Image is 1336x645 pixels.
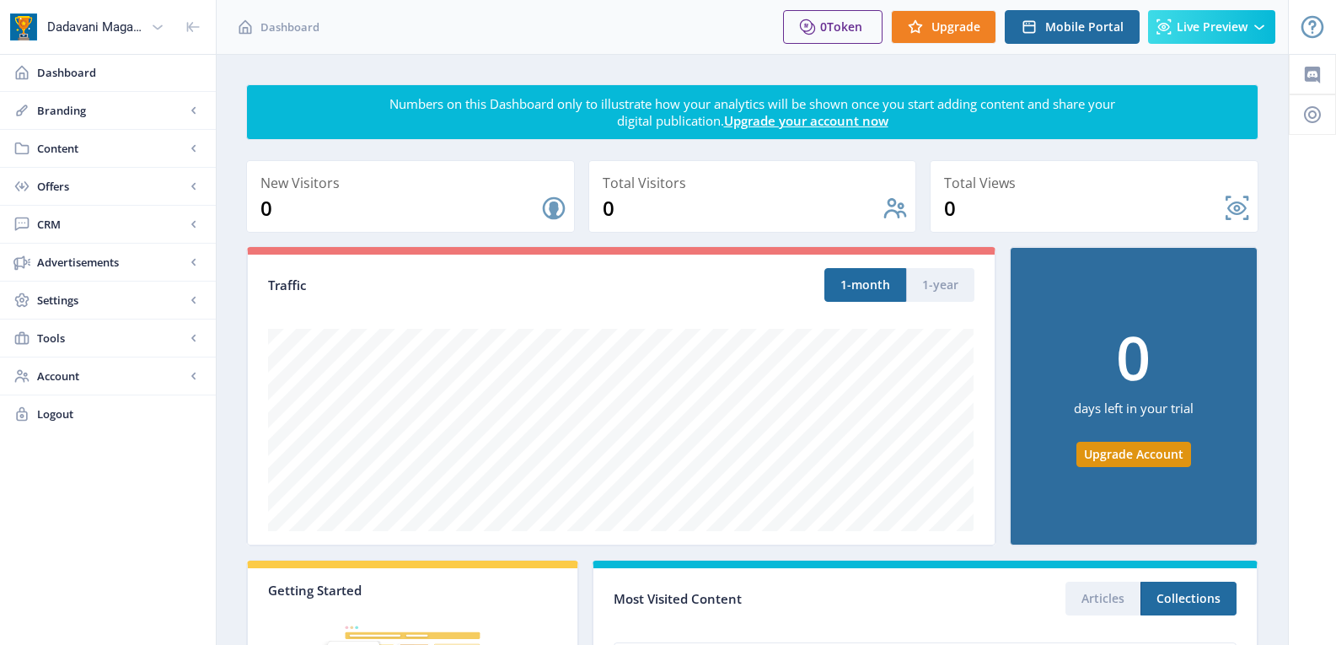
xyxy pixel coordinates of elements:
span: Account [37,368,185,384]
button: Articles [1065,582,1140,615]
div: days left in your trial [1074,387,1194,442]
button: Upgrade [891,10,996,44]
span: Live Preview [1177,20,1247,34]
div: Dadavani Magazine [47,8,144,46]
span: Upgrade [931,20,980,34]
div: Numbers on this Dashboard only to illustrate how your analytics will be shown once you start addi... [389,95,1117,129]
a: Upgrade your account now [724,112,888,129]
div: Total Visitors [603,171,909,195]
div: Getting Started [268,582,557,599]
span: Token [827,19,862,35]
button: 1-year [906,268,974,302]
div: Total Views [944,171,1251,195]
span: Content [37,140,185,157]
span: Offers [37,178,185,195]
button: 0Token [783,10,883,44]
button: Live Preview [1148,10,1275,44]
button: Upgrade Account [1076,442,1191,467]
div: Traffic [268,276,621,295]
div: 0 [944,195,1224,222]
img: app-icon.png [10,13,37,40]
span: Mobile Portal [1045,20,1124,34]
span: Settings [37,292,185,309]
span: Logout [37,406,202,422]
div: New Visitors [260,171,567,195]
span: CRM [37,216,185,233]
span: Advertisements [37,254,185,271]
div: Most Visited Content [614,586,925,612]
button: Collections [1140,582,1237,615]
div: 0 [260,195,540,222]
span: Tools [37,330,185,347]
span: Branding [37,102,185,119]
div: 0 [1116,326,1151,387]
span: Dashboard [260,19,319,35]
button: 1-month [824,268,906,302]
div: 0 [603,195,883,222]
button: Mobile Portal [1005,10,1140,44]
span: Dashboard [37,64,202,81]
